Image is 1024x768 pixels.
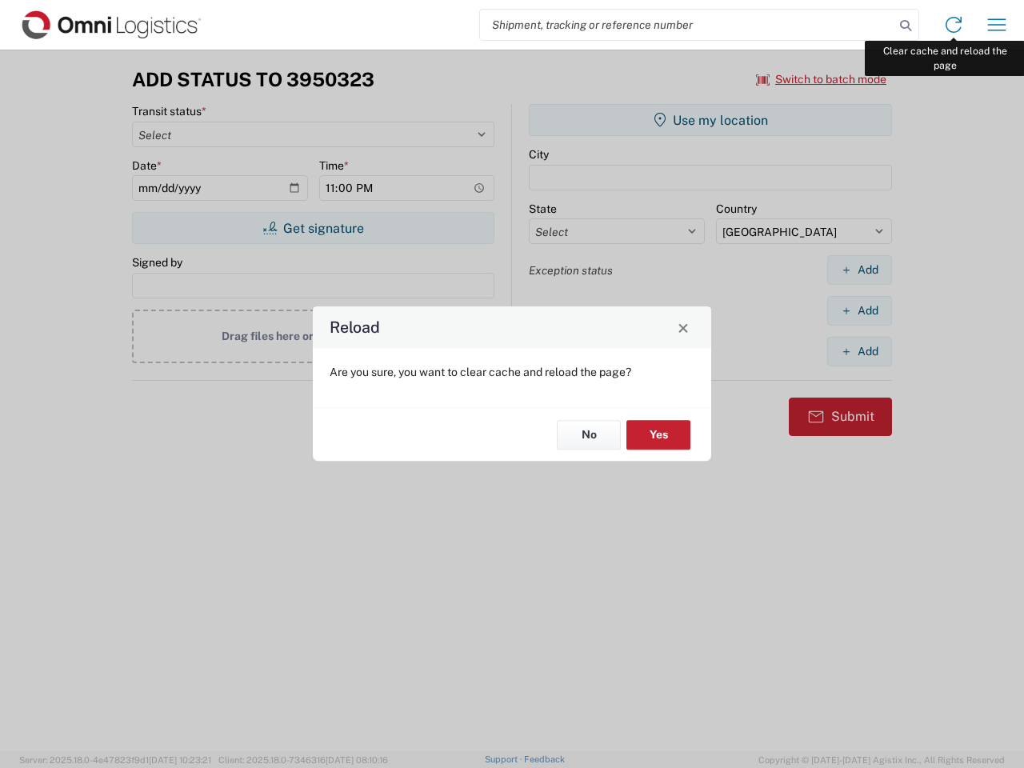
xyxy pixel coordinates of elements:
p: Are you sure, you want to clear cache and reload the page? [330,365,694,379]
input: Shipment, tracking or reference number [480,10,894,40]
button: Close [672,316,694,338]
h4: Reload [330,316,380,339]
button: No [557,420,621,450]
button: Yes [626,420,690,450]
